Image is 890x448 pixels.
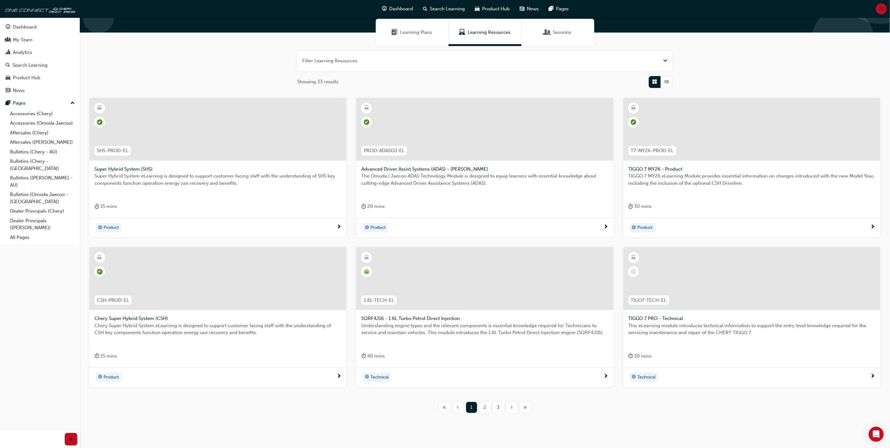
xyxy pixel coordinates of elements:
div: 30 mins [628,203,652,210]
span: Product [370,224,386,231]
a: search-iconSearch Learning [418,3,470,15]
span: duration-icon [94,203,99,210]
button: JD [876,3,887,14]
span: Product [104,224,119,231]
div: Analytics [13,49,32,56]
span: TIGO7-TECH-EL [631,297,667,304]
span: Showing 33 results [297,78,338,85]
span: Product Hub [482,5,510,13]
div: 15 mins [94,203,117,210]
a: news-iconNews [515,3,544,15]
span: duration-icon [628,352,633,360]
span: » [524,404,527,411]
button: Open the filter [663,57,668,64]
span: 2 [484,404,486,411]
span: CSH-PROD-EL [97,297,129,304]
span: pages-icon [6,100,10,106]
span: learningResourceType_ELEARNING-icon [98,254,102,262]
span: TIGGO 7 MY26 eLearning Module provides essential information on changes introduced with the new M... [628,173,875,187]
span: Product [104,374,119,381]
div: Search Learning [13,62,48,69]
span: Super Hybrid System eLearning is designed to support customer facing staff with the understanding... [94,173,341,187]
a: SessionsSessions [521,19,594,46]
span: This eLearning module introduces technical information to support the entry level knowledge requi... [628,322,875,336]
button: DashboardMy TeamAnalyticsSearch LearningProduct HubNews [3,20,77,97]
a: Bulletins (Omoda Jaecoo - [GEOGRAPHIC_DATA]) [8,190,77,206]
span: Learning Plans [400,29,432,36]
div: Pages [13,100,26,107]
span: Sessions [553,29,572,36]
span: Technical [638,374,656,381]
span: chart-icon [6,50,10,55]
span: learningRecordVerb_NONE-icon [631,269,636,275]
span: learningRecordVerb_PASS-icon [364,119,369,125]
img: oneconnect [3,3,75,15]
button: Page 2 [478,402,492,413]
span: Sessions [544,29,551,36]
a: TIGO7-TECH-ELTIGGO 7 PRO - TechnicalThis eLearning module introduces technical information to sup... [623,247,880,387]
span: car-icon [475,5,480,13]
span: Understanding engine types and the relevant components is essential knowledge required for Techni... [361,322,608,336]
span: duration-icon [94,352,99,360]
span: search-icon [423,5,428,13]
span: target-icon [365,373,369,381]
span: Super Hybrid System (SHS) [94,166,341,173]
a: pages-iconPages [544,3,574,15]
a: T7-MY26-PROD-ELTIGGO 7 MY26 - ProductTIGGO 7 MY26 eLearning Module provides essential information... [623,98,880,238]
span: target-icon [365,224,369,232]
span: Dashboard [389,5,413,13]
span: « [443,404,446,411]
a: null-icon1.6L-TECH-ELSQRF4J16 - 1.6L Turbo Petrol Direct InjectionUnderstanding engine types and ... [356,247,613,387]
span: News [527,5,539,13]
a: Learning PlansLearning Plans [376,19,449,46]
a: Aftersales (Chery) [8,128,77,138]
span: news-icon [6,88,10,94]
span: search-icon [6,63,10,68]
a: Product Hub [3,72,77,84]
a: SHS-PROD-ELSuper Hybrid System (SHS)Super Hybrid System eLearning is designed to support customer... [89,98,346,238]
span: learningRecordVerb_PASS-icon [97,119,103,125]
span: next-icon [337,224,341,230]
span: next-icon [604,374,608,379]
span: null-icon [364,269,369,275]
span: Learning Resources [468,29,511,36]
span: duration-icon [628,203,633,210]
span: learningResourceType_ELEARNING-icon [364,254,369,262]
span: PROD-ADASOJ-EL [364,147,404,154]
span: 1.6L-TECH-EL [364,297,394,304]
span: duration-icon [361,203,366,210]
span: target-icon [98,224,102,232]
a: Analytics [3,47,77,58]
span: ‹ [457,404,459,411]
span: up-icon [70,99,75,107]
span: duration-icon [361,352,366,360]
span: learningRecordVerb_PASS-icon [97,269,103,275]
span: Pages [556,5,569,13]
span: Learning Resources [459,29,465,36]
a: News [3,85,77,96]
button: Pages [3,97,77,109]
span: next-icon [337,374,341,379]
span: SHS-PROD-EL [97,147,128,154]
span: car-icon [6,75,10,81]
div: 15 mins [94,352,117,360]
span: Search Learning [430,5,465,13]
a: All Pages [8,233,77,242]
a: CSH-PROD-ELChery Super Hybrid System (CSH)Chery Super Hybrid System eLearning is designed to supp... [89,247,346,387]
button: Page 1 [465,402,478,413]
div: Product Hub [13,74,40,81]
a: Bulletins ([PERSON_NAME] - AU) [8,173,77,190]
div: 40 mins [361,352,385,360]
span: next-icon [604,224,608,230]
span: SQRF4J16 - 1.6L Turbo Petrol Direct Injection [361,315,608,322]
div: Dashboard [13,23,37,31]
a: car-iconProduct Hub [470,3,515,15]
span: Advanced Driver Assist Systems (ADAS) - [PERSON_NAME] [361,166,608,173]
a: Dealer Principals (Chery) [8,206,77,216]
span: learningResourceType_ELEARNING-icon [364,104,369,112]
a: Search Learning [3,59,77,71]
span: guage-icon [382,5,387,13]
span: TIGGO 7 PRO - Technical [628,315,875,322]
